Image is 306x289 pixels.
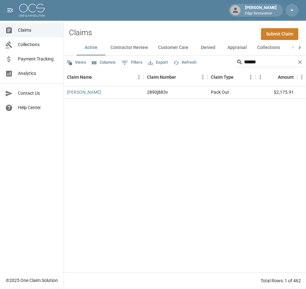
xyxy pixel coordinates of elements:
div: Amount [256,68,297,86]
button: Customer Care [153,40,194,55]
button: Select columns [90,58,117,68]
h2: Claims [69,28,92,37]
button: open drawer [4,4,17,17]
div: © 2025 One Claim Solution [6,277,58,284]
button: Denied [194,40,222,55]
div: Claim Name [67,68,92,86]
button: Sort [269,73,278,82]
button: Sort [176,73,185,82]
span: Payment Tracking [18,56,58,62]
p: Edge Restoration [245,11,277,16]
button: Clear [295,57,305,67]
img: ocs-logo-white-transparent.png [19,4,45,17]
button: Contractor Review [105,40,153,55]
button: Collections [252,40,285,55]
div: 2890j883v [147,89,168,95]
a: [PERSON_NAME] [67,89,101,95]
button: Show filters [120,58,144,68]
span: Analytics [18,70,58,77]
button: Menu [256,72,265,82]
button: Active [77,40,105,55]
button: Menu [246,72,256,82]
div: Claim Type [211,68,233,86]
div: Claim Name [64,68,144,86]
div: Pack Out [211,89,229,95]
div: $2,175.91 [256,86,297,99]
a: Submit Claim [261,28,298,40]
button: Sort [233,73,242,82]
span: Collections [18,41,58,48]
div: dynamic tabs [77,40,293,55]
div: Amount [278,68,294,86]
button: Menu [198,72,208,82]
span: Contact Us [18,90,58,97]
button: Views [65,58,88,68]
button: Export [147,58,169,68]
button: Refresh [172,58,198,68]
div: Claim Number [147,68,176,86]
button: Appraisal [222,40,252,55]
div: Search [236,57,305,68]
div: Claim Number [144,68,208,86]
button: Sort [92,73,101,82]
div: Claim Type [208,68,256,86]
div: [PERSON_NAME] [242,4,279,16]
button: Menu [134,72,144,82]
div: Total Rows: 1 of 462 [261,277,301,284]
span: Help Center [18,104,58,111]
span: Claims [18,27,58,34]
